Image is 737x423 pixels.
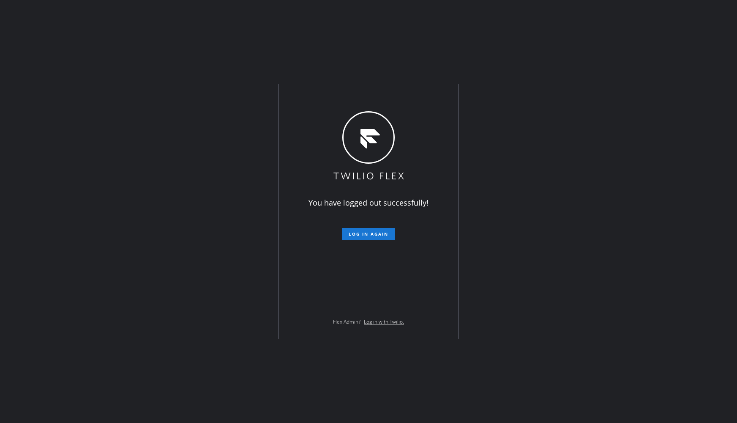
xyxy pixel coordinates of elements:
[333,318,360,325] span: Flex Admin?
[342,228,395,240] button: Log in again
[364,318,404,325] a: Log in with Twilio.
[349,231,388,237] span: Log in again
[308,198,429,208] span: You have logged out successfully!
